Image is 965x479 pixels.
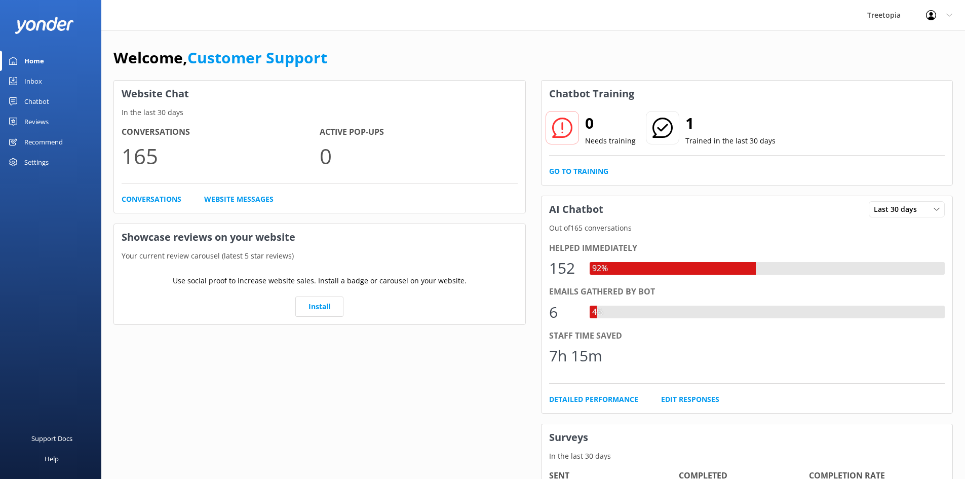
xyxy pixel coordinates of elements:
div: 92% [590,262,610,275]
div: Reviews [24,112,49,132]
h3: Website Chat [114,81,525,107]
h2: 1 [685,111,776,135]
p: 0 [320,139,518,173]
div: Emails gathered by bot [549,285,945,299]
p: Out of 165 conversations [542,223,953,234]
span: Last 30 days [874,204,923,215]
div: 4% [590,306,606,319]
h2: 0 [585,111,636,135]
p: Trained in the last 30 days [685,135,776,146]
div: 6 [549,300,580,324]
h4: Active Pop-ups [320,126,518,139]
p: In the last 30 days [542,451,953,462]
a: Conversations [122,194,181,205]
p: Needs training [585,135,636,146]
a: Install [295,297,343,317]
h1: Welcome, [113,46,327,70]
div: 7h 15m [549,344,602,368]
div: 152 [549,256,580,280]
h3: Surveys [542,424,953,451]
a: Edit Responses [661,394,719,405]
div: Recommend [24,132,63,152]
h4: Conversations [122,126,320,139]
div: Staff time saved [549,329,945,343]
div: Inbox [24,71,42,91]
a: Go to Training [549,166,608,177]
p: 165 [122,139,320,173]
p: In the last 30 days [114,107,525,118]
div: Help [45,449,59,469]
h3: AI Chatbot [542,196,611,223]
div: Home [24,51,44,71]
div: Support Docs [31,428,72,449]
div: Helped immediately [549,242,945,255]
a: Customer Support [187,47,327,68]
a: Detailed Performance [549,394,638,405]
img: yonder-white-logo.png [15,17,73,33]
p: Your current review carousel (latest 5 star reviews) [114,250,525,262]
div: Settings [24,152,49,172]
h3: Showcase reviews on your website [114,224,525,250]
a: Website Messages [204,194,274,205]
h3: Chatbot Training [542,81,642,107]
p: Use social proof to increase website sales. Install a badge or carousel on your website. [173,275,467,286]
div: Chatbot [24,91,49,112]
